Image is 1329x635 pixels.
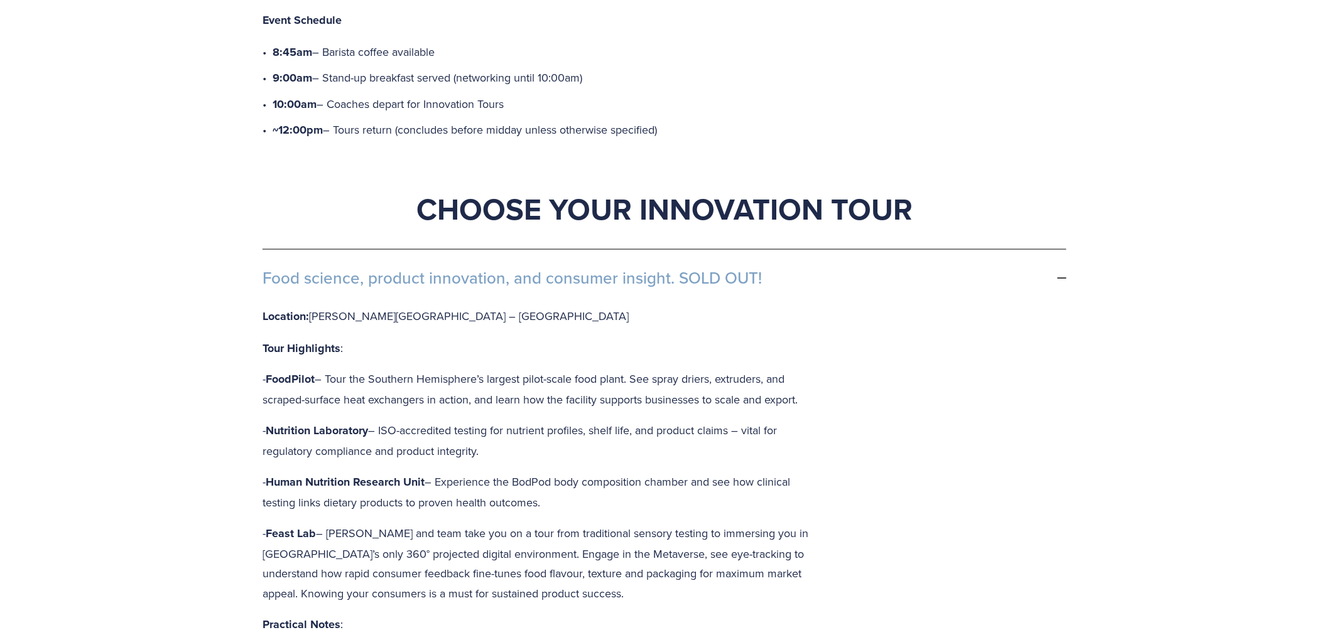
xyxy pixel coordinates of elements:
[263,472,825,513] p: - – Experience the BodPod body composition chamber and see how clinical testing links dietary pro...
[263,370,825,410] p: - – Tour the Southern Hemisphere’s largest pilot-scale food plant. See spray driers, extruders, a...
[263,269,1058,287] span: Food science, product innovation, and consumer insight. SOLD OUT!
[273,94,1066,115] p: – Coaches depart for Innovation Tours
[266,371,315,388] strong: FoodPilot
[263,617,340,633] strong: Practical Notes
[266,423,368,439] strong: Nutrition Laboratory
[263,338,825,359] p: :
[273,42,1066,63] p: – Barista coffee available
[263,524,825,604] p: - – [PERSON_NAME] and team take you on a tour from traditional sensory testing to immersing you i...
[263,306,825,327] p: [PERSON_NAME][GEOGRAPHIC_DATA] – [GEOGRAPHIC_DATA]
[273,68,1066,88] p: – Stand-up breakfast served (networking until 10:00am)
[263,421,825,461] p: - – ISO-accredited testing for nutrient profiles, shelf life, and product claims – vital for regu...
[263,340,340,356] strong: Tour Highlights
[263,308,309,324] strong: Location:
[273,122,323,138] strong: ~12:00pm
[273,96,317,112] strong: 10:00am
[273,70,312,86] strong: 9:00am
[266,474,425,491] strong: Human Nutrition Research Unit
[263,12,342,28] strong: Event Schedule
[273,120,1066,141] p: – Tours return (concludes before midday unless otherwise specified)
[273,44,312,60] strong: 8:45am
[266,526,316,542] strong: Feast Lab
[263,250,1066,306] button: Food science, product innovation, and consumer insight. SOLD OUT!
[263,190,1066,228] h1: Choose Your Innovation Tour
